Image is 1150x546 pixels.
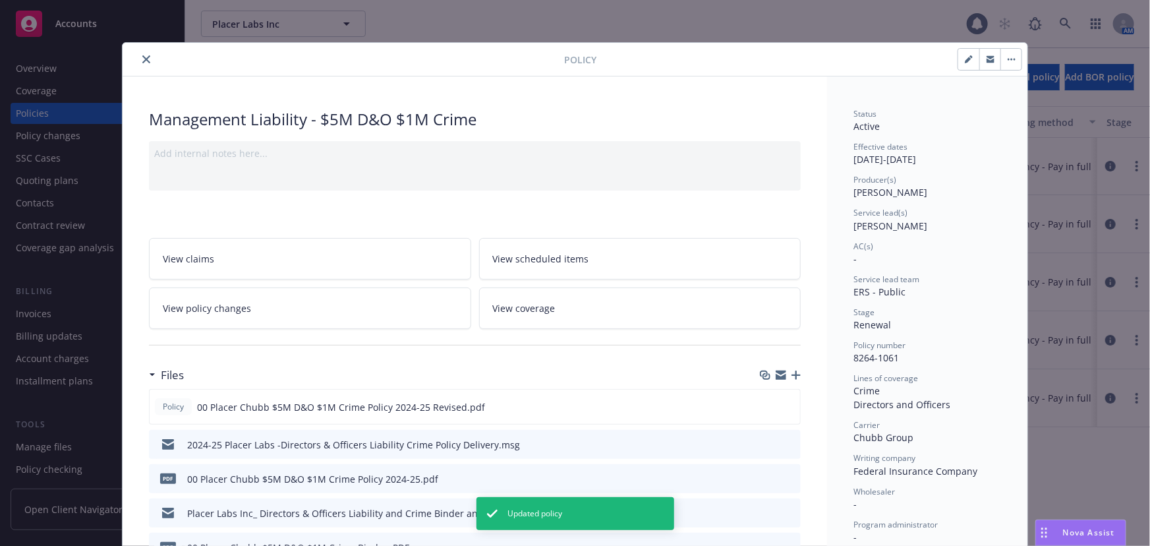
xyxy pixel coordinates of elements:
[853,307,875,318] span: Stage
[853,120,880,133] span: Active
[853,274,919,285] span: Service lead team
[564,53,596,67] span: Policy
[479,238,801,280] a: View scheduled items
[762,400,772,414] button: download file
[187,506,620,520] div: Placer Labs Inc_ Directors & Officers Liability and Crime Binder and Invoice - delivery to client...
[762,506,773,520] button: download file
[853,519,938,530] span: Program administrator
[161,367,184,384] h3: Files
[853,531,857,543] span: -
[853,351,899,364] span: 8264-1061
[1036,520,1052,545] div: Drag to move
[493,301,556,315] span: View coverage
[479,288,801,329] a: View coverage
[163,301,251,315] span: View policy changes
[853,108,877,119] span: Status
[149,288,471,329] a: View policy changes
[853,498,857,510] span: -
[853,318,891,331] span: Renewal
[784,472,795,486] button: preview file
[1063,527,1115,538] span: Nova Assist
[762,438,773,452] button: download file
[163,252,214,266] span: View claims
[853,241,873,252] span: AC(s)
[853,253,857,265] span: -
[149,238,471,280] a: View claims
[853,398,1001,411] div: Directors and Officers
[853,286,906,298] span: ERS - Public
[853,373,918,384] span: Lines of coverage
[853,452,915,464] span: Writing company
[853,174,896,185] span: Producer(s)
[160,401,187,413] span: Policy
[197,400,485,414] span: 00 Placer Chubb $5M D&O $1M Crime Policy 2024-25 Revised.pdf
[508,508,563,520] span: Updated policy
[853,141,907,152] span: Effective dates
[853,486,895,497] span: Wholesaler
[853,207,907,218] span: Service lead(s)
[154,146,795,160] div: Add internal notes here...
[853,141,1001,166] div: [DATE] - [DATE]
[783,400,795,414] button: preview file
[853,220,927,232] span: [PERSON_NAME]
[853,186,927,198] span: [PERSON_NAME]
[149,367,184,384] div: Files
[784,438,795,452] button: preview file
[853,384,1001,398] div: Crime
[853,340,906,351] span: Policy number
[853,431,913,444] span: Chubb Group
[160,473,176,483] span: pdf
[187,438,520,452] div: 2024-25 Placer Labs -Directors & Officers Liability Crime Policy Delivery.msg
[149,108,801,131] div: Management Liability - $5M D&O $1M Crime
[138,51,154,67] button: close
[187,472,438,486] div: 00 Placer Chubb $5M D&O $1M Crime Policy 2024-25.pdf
[493,252,589,266] span: View scheduled items
[853,465,977,477] span: Federal Insurance Company
[784,506,795,520] button: preview file
[853,419,880,431] span: Carrier
[762,472,773,486] button: download file
[1035,520,1126,546] button: Nova Assist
